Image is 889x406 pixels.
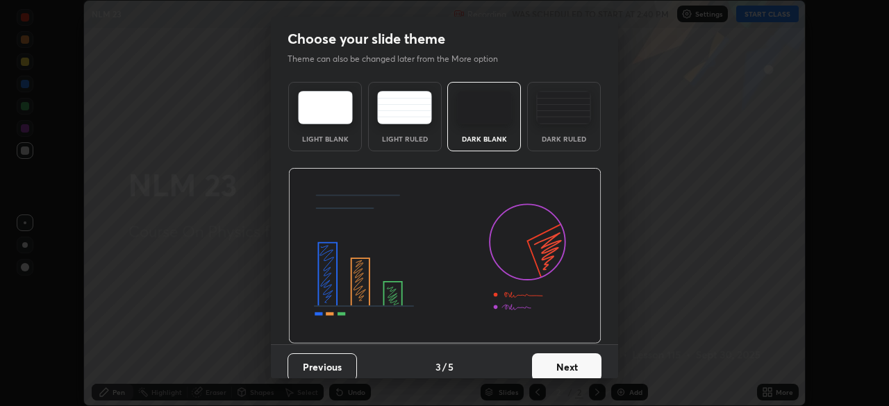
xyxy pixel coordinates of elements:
p: Theme can also be changed later from the More option [288,53,513,65]
h4: / [442,360,447,374]
button: Next [532,353,601,381]
img: lightRuledTheme.5fabf969.svg [377,91,432,124]
h2: Choose your slide theme [288,30,445,48]
button: Previous [288,353,357,381]
h4: 5 [448,360,454,374]
img: darkRuledTheme.de295e13.svg [536,91,591,124]
img: darkTheme.f0cc69e5.svg [457,91,512,124]
img: darkThemeBanner.d06ce4a2.svg [288,168,601,344]
div: Light Ruled [377,135,433,142]
div: Dark Ruled [536,135,592,142]
div: Light Blank [297,135,353,142]
div: Dark Blank [456,135,512,142]
h4: 3 [435,360,441,374]
img: lightTheme.e5ed3b09.svg [298,91,353,124]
